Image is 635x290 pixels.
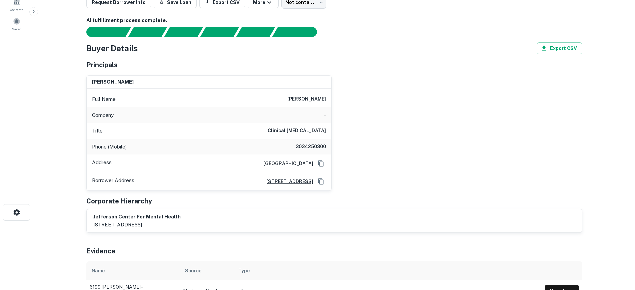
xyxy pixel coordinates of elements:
[261,178,313,185] a: [STREET_ADDRESS]
[268,127,326,135] h6: Clinical [MEDICAL_DATA]
[272,27,325,37] div: AI fulfillment process complete.
[92,143,127,151] p: Phone (Mobile)
[286,143,326,151] h6: 3034250300
[92,127,103,135] p: Title
[86,60,118,70] h5: Principals
[185,267,201,275] div: Source
[92,158,112,168] p: Address
[233,261,541,280] th: Type
[236,27,275,37] div: Principals found, still searching for contact information. This may take time...
[93,221,181,229] p: [STREET_ADDRESS]
[86,261,180,280] th: Name
[164,27,203,37] div: Documents found, AI parsing details...
[78,27,128,37] div: Sending borrower request to AI...
[2,15,31,33] a: Saved
[92,267,105,275] div: Name
[602,237,635,269] iframe: Chat Widget
[92,111,114,119] p: Company
[238,267,250,275] div: Type
[200,27,239,37] div: Principals found, AI now looking for contact information...
[86,246,115,256] h5: Evidence
[128,27,167,37] div: Your request is received and processing...
[92,95,116,103] p: Full Name
[316,158,326,168] button: Copy Address
[12,26,22,32] span: Saved
[537,42,582,54] button: Export CSV
[287,95,326,103] h6: [PERSON_NAME]
[92,176,134,186] p: Borrower Address
[86,196,152,206] h5: Corporate Hierarchy
[324,111,326,119] h6: -
[86,17,582,24] h6: AI fulfillment process complete.
[10,7,23,12] span: Contacts
[86,42,138,54] h4: Buyer Details
[93,213,181,221] h6: jefferson center for mental health
[258,160,313,167] h6: [GEOGRAPHIC_DATA]
[316,176,326,186] button: Copy Address
[180,261,233,280] th: Source
[92,78,134,86] h6: [PERSON_NAME]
